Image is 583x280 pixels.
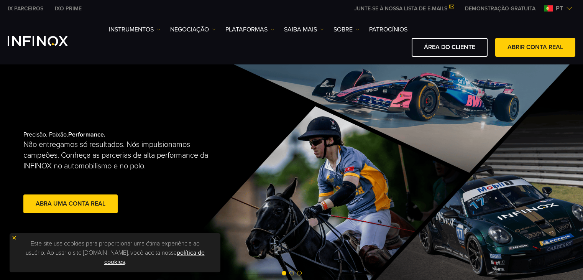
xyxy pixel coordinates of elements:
a: ÁREA DO CLIENTE [412,38,488,57]
span: Go to slide 3 [297,271,302,275]
img: yellow close icon [11,235,17,240]
a: abra uma conta real [23,194,118,213]
a: INFINOX Logo [8,36,86,46]
p: Não entregamos só resultados. Nós impulsionamos campeões. Conheça as parcerias de alta performanc... [23,139,217,171]
a: ABRIR CONTA REAL [495,38,575,57]
a: NEGOCIAÇÃO [170,25,216,34]
div: Precisão. Paixão. [23,119,265,227]
a: INFINOX [2,5,49,13]
a: Patrocínios [369,25,407,34]
a: INFINOX MENU [459,5,541,13]
p: Este site usa cookies para proporcionar uma ótima experiência ao usuário. Ao usar o site [DOMAIN_... [13,237,217,268]
a: Instrumentos [109,25,161,34]
a: JUNTE-SE À NOSSA LISTA DE E-MAILS [348,5,459,12]
strong: Performance. [68,131,105,138]
span: pt [553,4,566,13]
a: PLATAFORMAS [225,25,274,34]
span: Go to slide 1 [282,271,286,275]
a: SOBRE [333,25,360,34]
span: Go to slide 2 [289,271,294,275]
a: INFINOX [49,5,87,13]
a: Saiba mais [284,25,324,34]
